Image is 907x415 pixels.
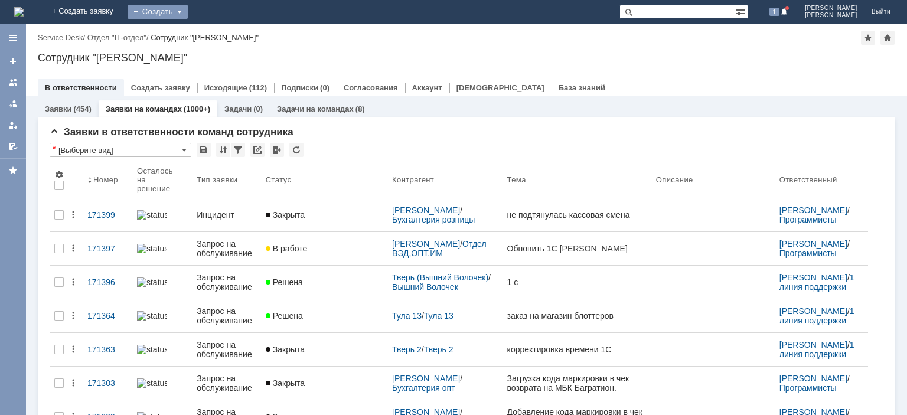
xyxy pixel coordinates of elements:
[392,383,455,393] a: Бухгалтерия опт
[266,345,305,354] span: Закрыта
[87,210,128,220] div: 171399
[392,273,488,282] a: Тверь (Вышний Волочек)
[87,33,151,42] div: /
[192,333,261,366] a: Запрос на обслуживание
[137,210,167,220] img: statusbar-100 (1).png
[83,371,132,395] a: 171303
[266,277,303,287] span: Решена
[507,277,647,287] div: 1 с
[503,338,651,361] a: корректировка времени 1С
[392,215,475,224] a: Бухгалтерия розницы
[38,52,895,64] div: Сотрудник "[PERSON_NAME]"
[53,145,56,153] div: Настройки списка отличаются от сохраненных в виде
[45,83,117,92] a: В ответственности
[216,143,230,157] div: Сортировка...
[507,345,647,354] div: корректировка времени 1С
[192,299,261,332] a: Запрос на обслуживание
[132,270,192,294] a: statusbar-100 (1).png
[392,239,460,249] a: [PERSON_NAME]
[151,33,259,42] div: Сотрудник "[PERSON_NAME]"
[137,378,167,388] img: statusbar-100 (1).png
[392,175,434,184] div: Контрагент
[132,162,192,198] th: Осталось на решение
[507,374,647,393] div: Загрузка кода маркировки в чек возврата на МБК Багратион.
[131,83,190,92] a: Создать заявку
[83,162,132,198] th: Номер
[87,345,128,354] div: 171363
[132,338,192,361] a: statusbar-100 (1).png
[83,270,132,294] a: 171396
[261,237,387,260] a: В работе
[861,31,875,45] div: Добавить в избранное
[68,378,78,388] div: Действия
[424,311,453,321] a: Тула 13
[87,277,128,287] div: 171396
[805,5,857,12] span: [PERSON_NAME]
[392,311,422,321] a: Тула 13
[412,83,442,92] a: Аккаунт
[779,340,863,359] div: /
[266,244,307,253] span: В работе
[250,143,265,157] div: Скопировать ссылку на список
[503,367,651,400] a: Загрузка кода маркировки в чек возврата на МБК Багратион.
[132,371,192,395] a: statusbar-100 (1).png
[192,232,261,265] a: Запрос на обслуживание
[392,282,458,292] a: Вышний Волочек
[656,175,694,184] div: Описание
[137,244,167,253] img: statusbar-100 (1).png
[68,311,78,321] div: Действия
[387,162,503,198] th: Контрагент
[197,239,256,258] div: Запрос на обслуживание
[779,340,847,349] a: [PERSON_NAME]
[4,52,22,71] a: Создать заявку
[184,104,210,113] div: (1000+)
[137,311,167,321] img: statusbar-100 (1).png
[779,273,863,292] div: /
[270,143,284,157] div: Экспорт списка
[261,203,387,227] a: Закрыта
[355,104,365,113] div: (8)
[4,116,22,135] a: Мои заявки
[197,273,256,292] div: Запрос на обслуживание
[880,31,895,45] div: Сделать домашней страницей
[392,374,460,383] a: [PERSON_NAME]
[137,277,167,287] img: statusbar-100 (1).png
[83,237,132,260] a: 171397
[87,311,128,321] div: 171364
[83,304,132,328] a: 171364
[192,162,261,198] th: Тип заявки
[392,239,498,258] div: /
[392,311,498,321] div: /
[261,162,387,198] th: Статус
[779,273,857,301] a: 1 линия поддержки МБК
[224,104,252,113] a: Задачи
[192,367,261,400] a: Запрос на обслуживание
[68,210,78,220] div: Действия
[14,7,24,17] a: Перейти на домашнюю страницу
[507,210,647,220] div: не подтянулась кассовая смена
[54,170,64,179] span: Настройки
[779,215,837,224] a: Программисты
[106,104,182,113] a: Заявки на командах
[779,374,863,393] div: /
[779,249,837,258] a: Программисты
[424,345,453,354] a: Тверь 2
[289,143,304,157] div: Обновлять список
[392,345,422,354] a: Тверь 2
[392,205,498,224] div: /
[320,83,329,92] div: (0)
[392,239,488,258] a: Отдел ВЭД,ОПТ,ИМ
[779,205,847,215] a: [PERSON_NAME]
[137,345,167,354] img: statusbar-100 (1).png
[507,311,647,321] div: заказ на магазин блоттеров
[197,340,256,359] div: Запрос на обслуживание
[83,203,132,227] a: 171399
[231,143,245,157] div: Фильтрация...
[197,143,211,157] div: Сохранить вид
[87,378,128,388] div: 171303
[392,374,498,393] div: /
[779,205,863,224] div: /
[736,5,748,17] span: Расширенный поиск
[503,270,651,294] a: 1 с
[779,175,837,184] div: Ответственный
